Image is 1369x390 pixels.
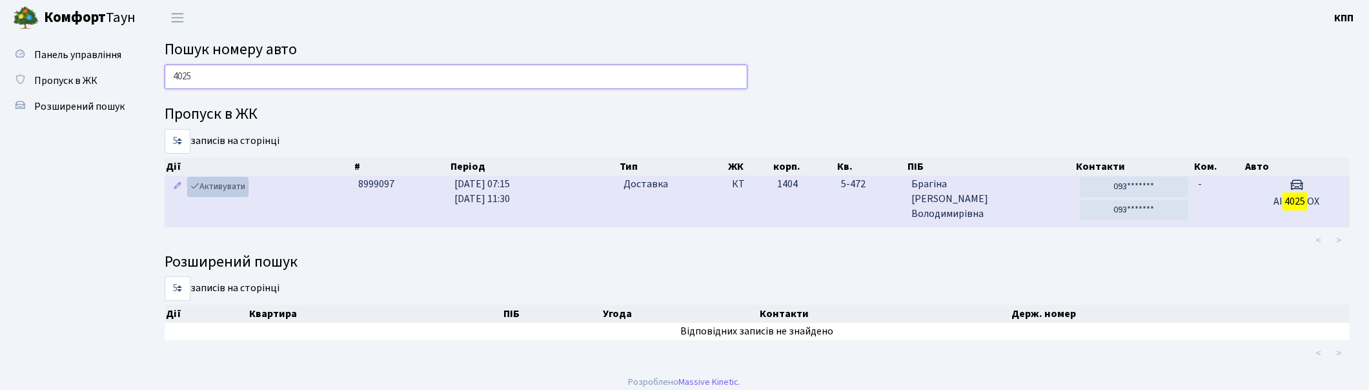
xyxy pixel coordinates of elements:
th: Контакти [1075,158,1192,176]
th: Дії [165,158,353,176]
h4: Пропуск в ЖК [165,105,1350,124]
span: Розширений пошук [34,99,125,114]
th: корп. [772,158,836,176]
th: Ком. [1193,158,1244,176]
th: # [353,158,449,176]
th: Кв. [836,158,906,176]
select: записів на сторінці [165,129,190,154]
h5: АІ ОХ [1249,196,1344,208]
select: записів на сторінці [165,276,190,301]
span: Пропуск в ЖК [34,74,97,88]
th: Держ. номер [1010,305,1350,323]
span: 1404 [777,177,798,191]
span: Панель управління [34,48,121,62]
b: Комфорт [44,7,106,28]
span: Брагіна [PERSON_NAME] Володимирівна [911,177,1070,221]
div: Розроблено . [629,375,741,389]
mark: 4025 [1283,192,1307,210]
span: [DATE] 07:15 [DATE] 11:30 [454,177,510,206]
a: Панель управління [6,42,136,68]
th: Контакти [758,305,1010,323]
th: Дії [165,305,248,323]
label: записів на сторінці [165,129,279,154]
a: Massive Kinetic [679,375,739,389]
th: Квартира [248,305,502,323]
h4: Розширений пошук [165,253,1350,272]
img: logo.png [13,5,39,31]
span: 8999097 [358,177,394,191]
span: - [1198,177,1202,191]
td: Відповідних записів не знайдено [165,323,1350,340]
span: Пошук номеру авто [165,38,297,61]
a: Пропуск в ЖК [6,68,136,94]
th: ЖК [727,158,772,176]
th: Угода [602,305,758,323]
a: Розширений пошук [6,94,136,119]
th: ПІБ [906,158,1075,176]
span: Доставка [624,177,668,192]
span: КТ [732,177,767,192]
b: КПП [1334,11,1354,25]
a: Активувати [187,177,248,197]
th: Тип [618,158,727,176]
span: Таун [44,7,136,29]
a: Редагувати [170,177,185,197]
th: Авто [1244,158,1350,176]
input: Пошук [165,65,747,89]
label: записів на сторінці [165,276,279,301]
a: КПП [1334,10,1354,26]
span: 5-472 [841,177,901,192]
th: ПІБ [502,305,602,323]
th: Період [449,158,618,176]
button: Переключити навігацію [161,7,194,28]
